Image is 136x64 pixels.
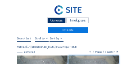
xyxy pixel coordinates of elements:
a: C-SITE Logo [17,5,119,17]
div: Camera 2 [17,51,35,54]
img: C-SITE Logo [54,5,82,14]
input: Search by date 󰅀 [17,37,31,40]
a: My C-Site [48,27,89,33]
div: Timelapses [66,17,88,23]
span: Page 1 / 6675 [95,50,113,54]
div: Cameras [47,17,65,23]
div: TGE GAS / [GEOGRAPHIC_DATA] Ineos Project ONE [17,46,77,48]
